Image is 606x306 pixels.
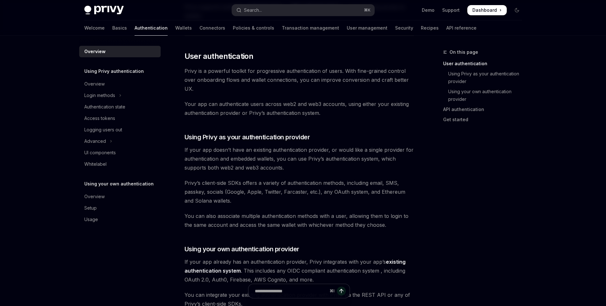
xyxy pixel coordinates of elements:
[443,59,527,69] a: User authentication
[79,101,161,113] a: Authentication state
[472,7,497,13] span: Dashboard
[443,69,527,87] a: Using Privy as your authentication provider
[79,158,161,170] a: Whitelabel
[347,20,387,36] a: User management
[84,48,106,55] div: Overview
[232,4,374,16] button: Open search
[422,7,435,13] a: Demo
[84,126,122,134] div: Logging users out
[337,287,346,296] button: Send message
[446,20,477,36] a: API reference
[84,180,154,188] h5: Using your own authentication
[185,133,310,142] span: Using Privy as your authentication provider
[79,78,161,90] a: Overview
[79,46,161,57] a: Overview
[84,137,106,145] div: Advanced
[84,204,97,212] div: Setup
[135,20,168,36] a: Authentication
[443,87,527,104] a: Using your own authentication provider
[84,80,105,88] div: Overview
[233,20,274,36] a: Policies & controls
[79,113,161,124] a: Access tokens
[84,20,105,36] a: Welcome
[449,48,478,56] span: On this page
[79,214,161,225] a: Usage
[421,20,439,36] a: Recipes
[84,160,107,168] div: Whitelabel
[185,51,254,61] span: User authentication
[79,124,161,136] a: Logging users out
[255,284,327,298] input: Ask a question...
[84,103,125,111] div: Authentication state
[364,8,371,13] span: ⌘ K
[84,149,116,156] div: UI components
[84,6,124,15] img: dark logo
[185,145,414,172] span: If your app doesn’t have an existing authentication provider, or would like a single provider for...
[443,104,527,115] a: API authentication
[84,92,115,99] div: Login methods
[79,147,161,158] a: UI components
[185,257,414,284] span: If your app already has an authentication provider, Privy integrates with your app’s . This inclu...
[112,20,127,36] a: Basics
[84,216,98,223] div: Usage
[512,5,522,15] button: Toggle dark mode
[84,115,115,122] div: Access tokens
[467,5,507,15] a: Dashboard
[185,100,414,117] span: Your app can authenticate users across web2 and web3 accounts, using either your existing authent...
[282,20,339,36] a: Transaction management
[442,7,460,13] a: Support
[79,191,161,202] a: Overview
[185,66,414,93] span: Privy is a powerful toolkit for progressive authentication of users. With fine-grained control ov...
[244,6,262,14] div: Search...
[79,136,161,147] button: Toggle Advanced section
[79,202,161,214] a: Setup
[199,20,225,36] a: Connectors
[185,245,299,254] span: Using your own authentication provider
[185,212,414,229] span: You can also associate multiple authentication methods with a user, allowing them to login to the...
[185,178,414,205] span: Privy’s client-side SDKs offers a variety of authentication methods, including email, SMS, passke...
[84,67,144,75] h5: Using Privy authentication
[175,20,192,36] a: Wallets
[79,90,161,101] button: Toggle Login methods section
[395,20,413,36] a: Security
[443,115,527,125] a: Get started
[84,193,105,200] div: Overview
